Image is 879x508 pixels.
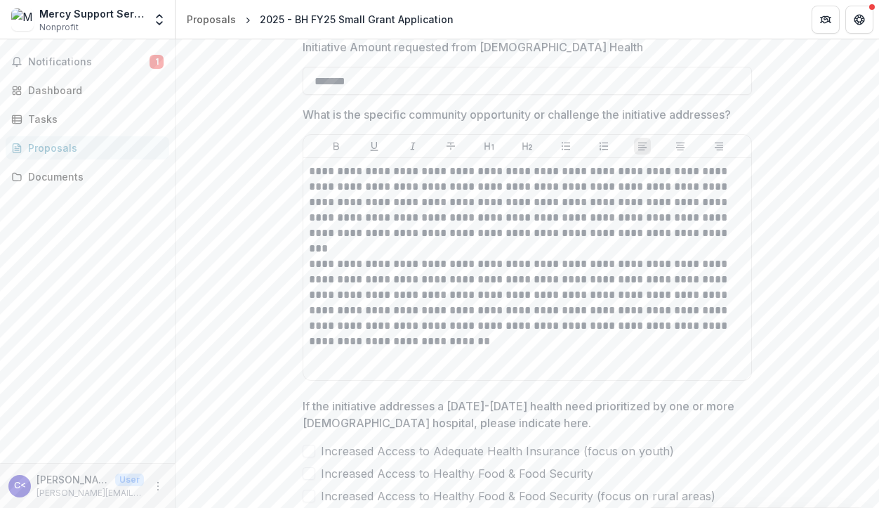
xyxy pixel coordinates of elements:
[303,39,643,56] p: Initiative Amount requested from [DEMOGRAPHIC_DATA] Health
[366,138,383,155] button: Underline
[634,138,651,155] button: Align Left
[442,138,459,155] button: Strike
[6,165,169,188] a: Documents
[321,443,674,460] span: Increased Access to Adequate Health Insurance (focus on youth)
[303,398,743,431] p: If the initiative addresses a [DATE]-[DATE] health need prioritized by one or more [DEMOGRAPHIC_D...
[404,138,421,155] button: Italicize
[115,474,144,486] p: User
[150,55,164,69] span: 1
[37,487,144,500] p: [PERSON_NAME][EMAIL_ADDRESS][DOMAIN_NAME]
[6,108,169,131] a: Tasks
[28,56,150,68] span: Notifications
[6,136,169,159] a: Proposals
[14,481,26,490] div: Carmen Queen <carmen@mssclay.org>
[28,141,158,155] div: Proposals
[711,138,727,155] button: Align Right
[6,51,169,73] button: Notifications1
[28,83,158,98] div: Dashboard
[181,9,242,30] a: Proposals
[672,138,689,155] button: Align Center
[28,112,158,126] div: Tasks
[519,138,536,155] button: Heading 2
[328,138,345,155] button: Bold
[595,138,612,155] button: Ordered List
[303,106,731,123] p: What is the specific community opportunity or challenge the initiative addresses?
[181,9,459,30] nav: breadcrumb
[6,79,169,102] a: Dashboard
[150,6,169,34] button: Open entity switcher
[187,12,236,27] div: Proposals
[150,478,166,495] button: More
[260,12,454,27] div: 2025 - BH FY25 Small Grant Application
[321,465,593,482] span: Increased Access to Healthy Food & Food Security
[11,8,34,31] img: Mercy Support Services
[812,6,840,34] button: Partners
[321,488,715,504] span: Increased Access to Healthy Food & Food Security (focus on rural areas)
[37,472,110,487] p: [PERSON_NAME] <[PERSON_NAME][EMAIL_ADDRESS][DOMAIN_NAME]>
[845,6,873,34] button: Get Help
[28,169,158,184] div: Documents
[557,138,574,155] button: Bullet List
[39,6,144,21] div: Mercy Support Services
[39,21,79,34] span: Nonprofit
[481,138,498,155] button: Heading 1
